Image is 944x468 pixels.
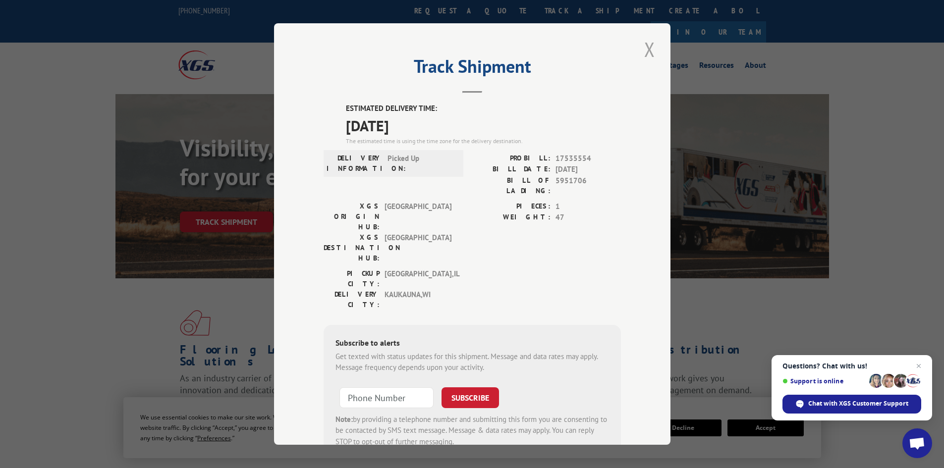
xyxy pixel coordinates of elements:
[808,399,908,408] span: Chat with XGS Customer Support
[335,415,353,424] strong: Note:
[327,153,383,174] label: DELIVERY INFORMATION:
[555,212,621,223] span: 47
[339,387,434,408] input: Phone Number
[346,137,621,146] div: The estimated time is using the time zone for the delivery destination.
[472,153,551,164] label: PROBILL:
[555,201,621,212] span: 1
[324,201,380,232] label: XGS ORIGIN HUB:
[324,232,380,263] label: XGS DESTINATION HUB:
[385,201,451,232] span: [GEOGRAPHIC_DATA]
[472,201,551,212] label: PIECES:
[442,387,499,408] button: SUBSCRIBE
[335,337,609,351] div: Subscribe to alerts
[385,268,451,289] span: [GEOGRAPHIC_DATA] , IL
[782,362,921,370] span: Questions? Chat with us!
[555,153,621,164] span: 17535554
[641,36,658,63] button: Close modal
[555,175,621,196] span: 5951706
[335,351,609,373] div: Get texted with status updates for this shipment. Message and data rates may apply. Message frequ...
[472,164,551,175] label: BILL DATE:
[555,164,621,175] span: [DATE]
[324,59,621,78] h2: Track Shipment
[782,377,866,385] span: Support is online
[346,103,621,114] label: ESTIMATED DELIVERY TIME:
[324,289,380,310] label: DELIVERY CITY:
[902,428,932,458] a: Open chat
[388,153,454,174] span: Picked Up
[385,289,451,310] span: KAUKAUNA , WI
[782,395,921,414] span: Chat with XGS Customer Support
[385,232,451,263] span: [GEOGRAPHIC_DATA]
[335,414,609,448] div: by providing a telephone number and submitting this form you are consenting to be contacted by SM...
[472,212,551,223] label: WEIGHT:
[324,268,380,289] label: PICKUP CITY:
[346,114,621,137] span: [DATE]
[472,175,551,196] label: BILL OF LADING:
